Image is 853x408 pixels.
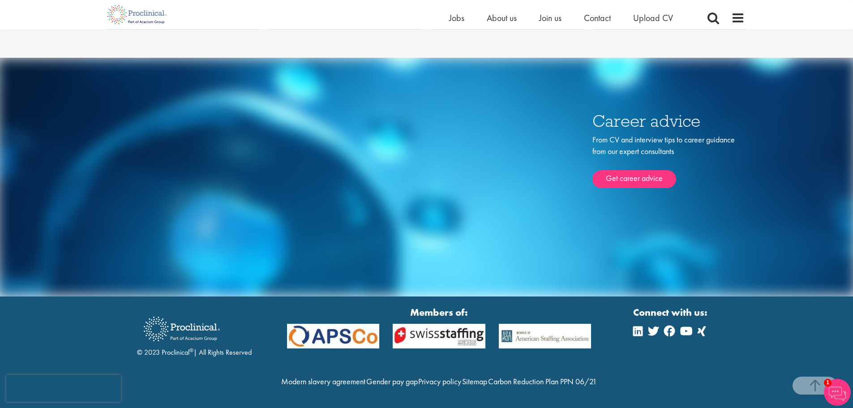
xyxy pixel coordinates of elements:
[488,376,597,387] a: Carbon Reduction Plan PPN 06/21
[492,324,598,348] img: APSCo
[592,170,676,188] a: Get career advice
[487,12,517,24] a: About us
[386,324,492,348] img: APSCo
[189,347,193,354] sup: ®
[584,12,611,24] a: Contact
[592,112,745,130] h3: Career advice
[137,310,252,358] div: © 2023 Proclinical | All Rights Reserved
[449,12,464,24] a: Jobs
[633,12,673,24] a: Upload CV
[137,310,227,348] img: Proclinical Recruitment
[366,376,418,387] a: Gender pay gap
[418,376,461,387] a: Privacy policy
[280,324,386,348] img: APSCo
[824,379,832,387] span: 1
[281,376,365,387] a: Modern slavery agreement
[633,305,709,319] strong: Connect with us:
[287,305,592,319] strong: Members of:
[6,375,121,402] iframe: reCAPTCHA
[462,376,487,387] a: Sitemap
[592,134,745,188] div: From CV and interview tips to career guidance from our expert consultants
[539,12,562,24] a: Join us
[824,379,851,406] img: Chatbot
